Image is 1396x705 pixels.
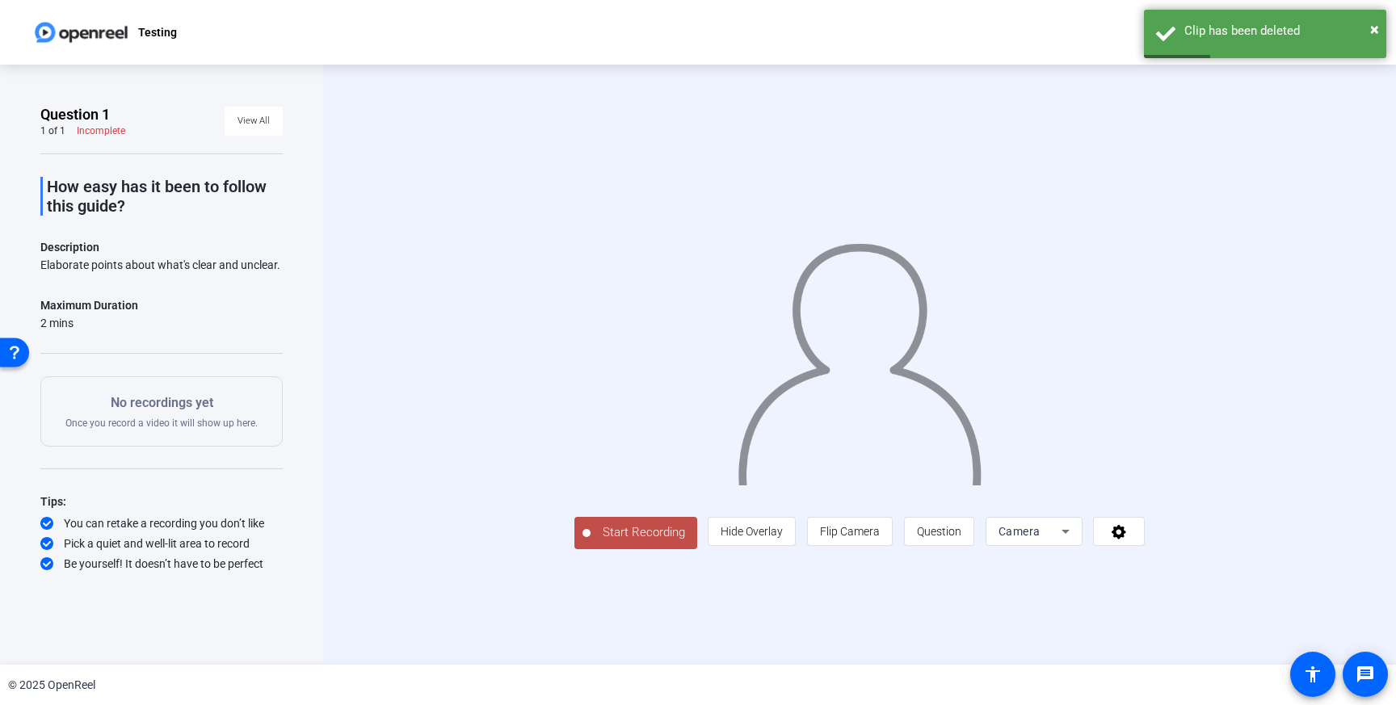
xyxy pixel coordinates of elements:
div: Elaborate points about what's clear and unclear. [40,257,283,273]
div: Maximum Duration [40,296,138,315]
div: Tips: [40,492,283,511]
span: View All [238,109,270,133]
button: Flip Camera [807,517,893,546]
p: No recordings yet [65,393,258,413]
span: Start Recording [591,523,697,542]
span: Question [917,525,961,538]
p: Testing [138,23,177,42]
img: overlay [736,229,983,485]
mat-icon: message [1356,665,1375,684]
span: Flip Camera [820,525,880,538]
div: Clip has been deleted [1184,22,1374,40]
div: 1 of 1 [40,124,65,137]
button: Hide Overlay [708,517,796,546]
p: How easy has it been to follow this guide? [47,177,283,216]
span: Camera [999,525,1041,538]
div: © 2025 OpenReel [8,677,95,694]
div: Incomplete [77,124,125,137]
mat-icon: accessibility [1303,665,1322,684]
button: Close [1370,17,1379,41]
div: Be yourself! It doesn’t have to be perfect [40,556,283,572]
button: Question [904,517,974,546]
button: Start Recording [574,517,697,549]
button: View All [225,107,283,136]
div: You can retake a recording you don’t like [40,515,283,531]
img: OpenReel logo [32,16,130,48]
div: 2 mins [40,315,138,331]
span: × [1370,19,1379,39]
div: Once you record a video it will show up here. [65,393,258,430]
div: Pick a quiet and well-lit area to record [40,535,283,552]
p: Description [40,237,283,257]
span: Question 1 [40,105,110,124]
span: Hide Overlay [721,525,783,538]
